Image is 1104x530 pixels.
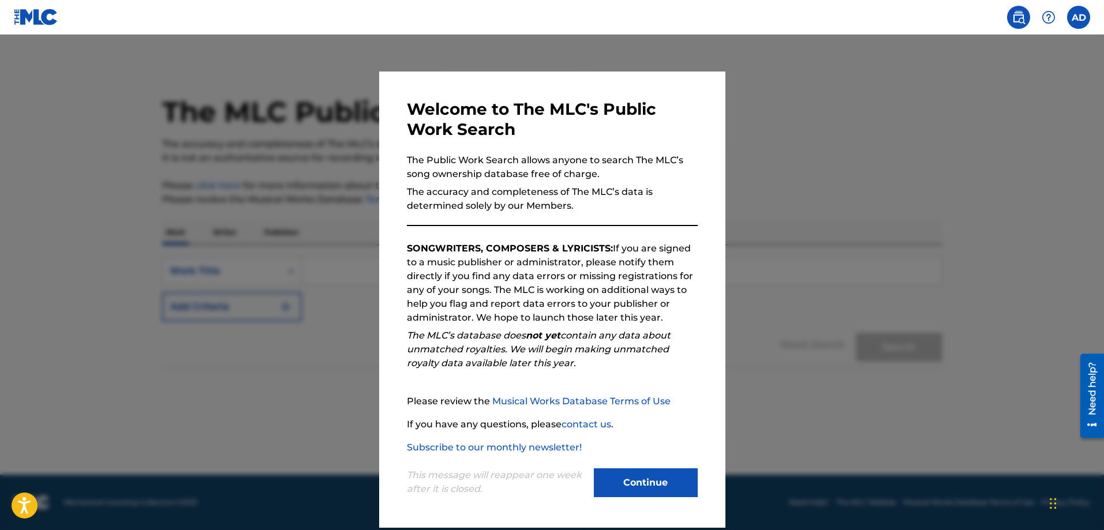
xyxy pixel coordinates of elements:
[594,468,698,497] button: Continue
[407,330,671,369] em: The MLC’s database does contain any data about unmatched royalties. We will begin making unmatche...
[407,394,698,408] p: Please review the
[1007,6,1030,29] a: Public Search
[1012,10,1026,24] img: search
[562,419,611,430] a: contact us
[407,418,698,431] p: If you have any questions, please .
[1050,486,1057,521] div: Trascina
[407,153,698,181] p: The Public Work Search allows anyone to search The MLC’s song ownership database free of charge.
[1067,6,1090,29] div: User Menu
[407,185,698,213] p: The accuracy and completeness of The MLC’s data is determined solely by our Members.
[526,330,560,341] strong: not yet
[14,9,58,25] img: MLC Logo
[1042,10,1056,24] img: help
[492,396,671,407] a: Musical Works Database Terms of Use
[1046,475,1104,530] div: Widget chat
[407,242,698,325] p: If you are signed to a music publisher or administrator, please notify them directly if you find ...
[1072,349,1104,442] iframe: Resource Center
[407,243,613,254] strong: SONGWRITERS, COMPOSERS & LYRICISTS:
[407,442,582,453] a: Subscribe to our monthly newsletter!
[1046,475,1104,530] iframe: Chat Widget
[407,468,587,496] p: This message will reappear one week after it is closed.
[407,99,698,140] h3: Welcome to The MLC's Public Work Search
[1037,6,1060,29] div: Help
